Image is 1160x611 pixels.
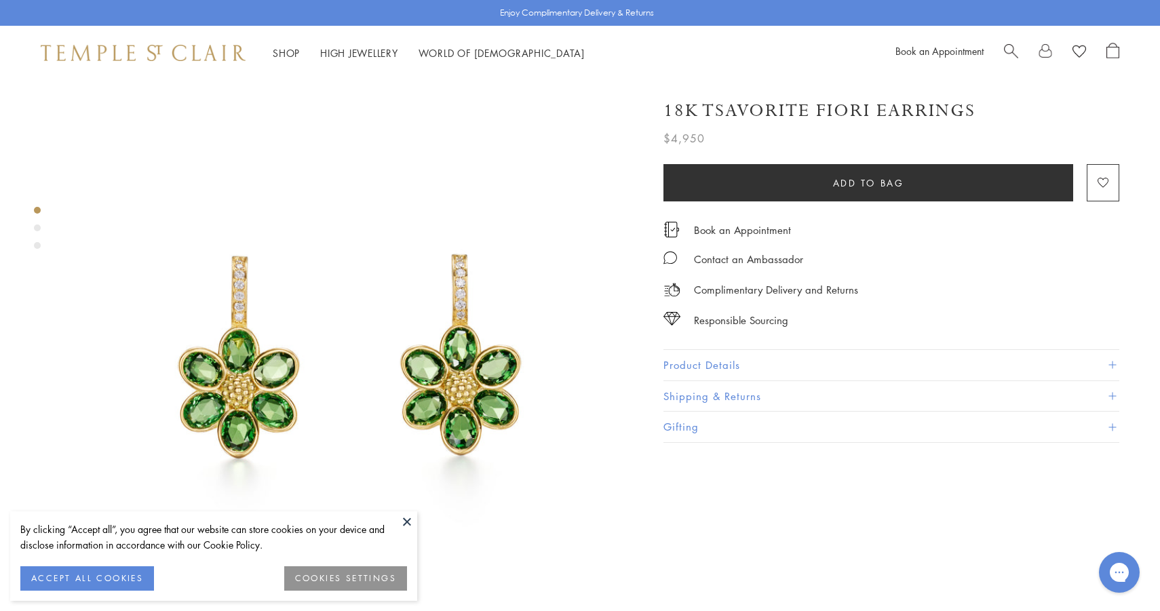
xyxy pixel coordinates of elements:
[663,381,1119,412] button: Shipping & Returns
[663,251,677,264] img: MessageIcon-01_2.svg
[20,566,154,591] button: ACCEPT ALL COOKIES
[41,45,246,61] img: Temple St. Clair
[694,312,788,329] div: Responsible Sourcing
[663,164,1073,201] button: Add to bag
[694,281,858,298] p: Complimentary Delivery and Returns
[663,312,680,326] img: icon_sourcing.svg
[273,46,300,60] a: ShopShop
[419,46,585,60] a: World of [DEMOGRAPHIC_DATA]World of [DEMOGRAPHIC_DATA]
[663,130,705,147] span: $4,950
[694,222,791,237] a: Book an Appointment
[1106,43,1119,63] a: Open Shopping Bag
[500,6,654,20] p: Enjoy Complimentary Delivery & Returns
[1092,547,1146,597] iframe: Gorgias live chat messenger
[833,176,904,191] span: Add to bag
[663,412,1119,442] button: Gifting
[284,566,407,591] button: COOKIES SETTINGS
[663,350,1119,380] button: Product Details
[20,521,407,553] div: By clicking “Accept all”, you agree that our website can store cookies on your device and disclos...
[663,222,680,237] img: icon_appointment.svg
[694,251,803,268] div: Contact an Ambassador
[663,281,680,298] img: icon_delivery.svg
[1004,43,1018,63] a: Search
[663,99,975,123] h1: 18K Tsavorite Fiori Earrings
[895,44,984,58] a: Book an Appointment
[320,46,398,60] a: High JewelleryHigh Jewellery
[34,203,41,260] div: Product gallery navigation
[1072,43,1086,63] a: View Wishlist
[273,45,585,62] nav: Main navigation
